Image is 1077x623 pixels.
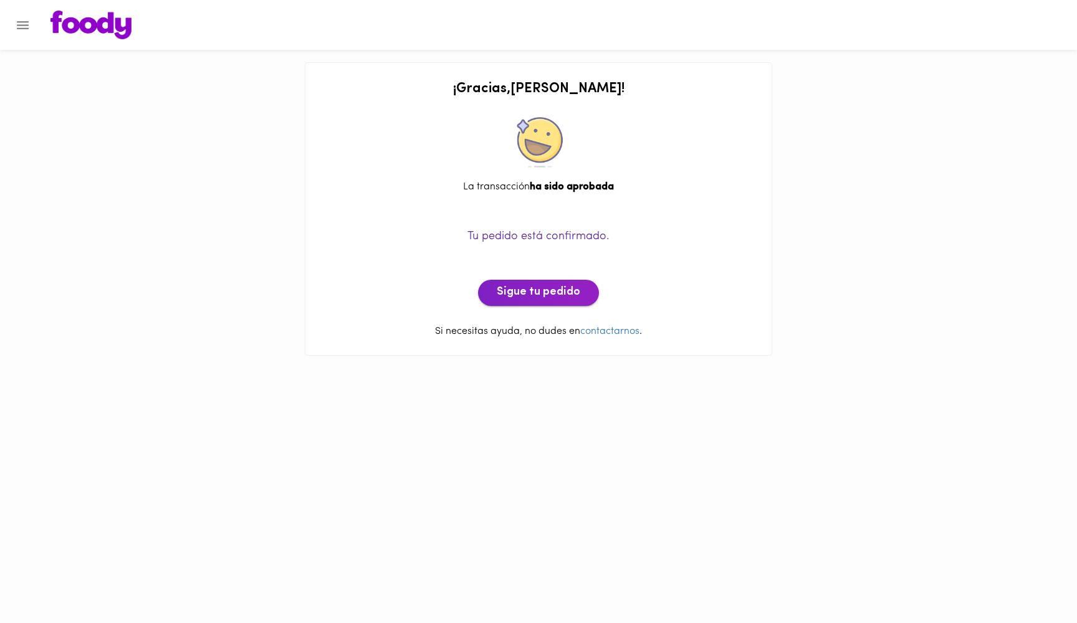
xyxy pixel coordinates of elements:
[318,325,759,339] p: Si necesitas ayuda, no dudes en .
[467,231,610,242] span: Tu pedido está confirmado.
[1005,551,1065,611] iframe: Messagebird Livechat Widget
[497,286,580,300] span: Sigue tu pedido
[580,326,639,336] a: contactarnos
[50,11,132,39] img: logo.png
[318,82,759,97] h2: ¡ Gracias , [PERSON_NAME] !
[514,117,563,168] img: approved.png
[318,180,759,194] div: La transacción
[530,182,614,192] b: ha sido aprobada
[478,280,599,306] button: Sigue tu pedido
[7,10,38,40] button: Menu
